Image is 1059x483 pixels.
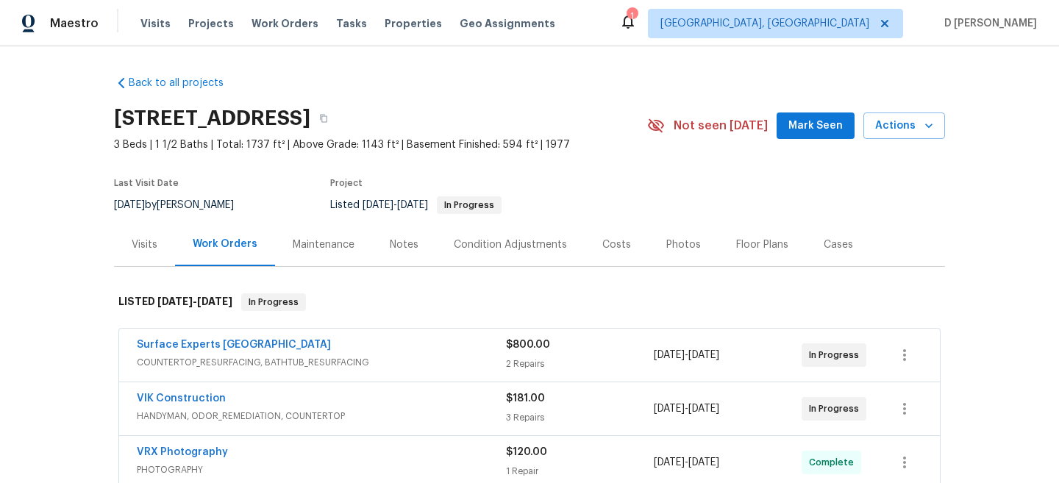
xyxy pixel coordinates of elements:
[336,18,367,29] span: Tasks
[397,200,428,210] span: [DATE]
[809,455,860,470] span: Complete
[243,295,304,310] span: In Progress
[137,340,331,350] a: Surface Experts [GEOGRAPHIC_DATA]
[330,200,502,210] span: Listed
[654,457,685,468] span: [DATE]
[688,350,719,360] span: [DATE]
[654,348,719,362] span: -
[654,455,719,470] span: -
[363,200,428,210] span: -
[506,410,654,425] div: 3 Repairs
[454,237,567,252] div: Condition Adjustments
[390,237,418,252] div: Notes
[438,201,500,210] span: In Progress
[114,111,310,126] h2: [STREET_ADDRESS]
[114,196,252,214] div: by [PERSON_NAME]
[132,237,157,252] div: Visits
[137,462,506,477] span: PHOTOGRAPHY
[875,117,933,135] span: Actions
[137,393,226,404] a: VIK Construction
[654,401,719,416] span: -
[736,237,788,252] div: Floor Plans
[114,76,255,90] a: Back to all projects
[50,16,99,31] span: Maestro
[688,457,719,468] span: [DATE]
[863,112,945,140] button: Actions
[310,105,337,132] button: Copy Address
[660,16,869,31] span: [GEOGRAPHIC_DATA], [GEOGRAPHIC_DATA]
[506,464,654,479] div: 1 Repair
[157,296,232,307] span: -
[293,237,354,252] div: Maintenance
[654,404,685,414] span: [DATE]
[118,293,232,311] h6: LISTED
[506,340,550,350] span: $800.00
[688,404,719,414] span: [DATE]
[114,179,179,187] span: Last Visit Date
[506,393,545,404] span: $181.00
[674,118,768,133] span: Not seen [DATE]
[114,200,145,210] span: [DATE]
[252,16,318,31] span: Work Orders
[654,350,685,360] span: [DATE]
[824,237,853,252] div: Cases
[385,16,442,31] span: Properties
[114,137,647,152] span: 3 Beds | 1 1/2 Baths | Total: 1737 ft² | Above Grade: 1143 ft² | Basement Finished: 594 ft² | 1977
[363,200,393,210] span: [DATE]
[809,348,865,362] span: In Progress
[157,296,193,307] span: [DATE]
[602,237,631,252] div: Costs
[666,237,701,252] div: Photos
[460,16,555,31] span: Geo Assignments
[506,447,547,457] span: $120.00
[140,16,171,31] span: Visits
[188,16,234,31] span: Projects
[137,447,228,457] a: VRX Photography
[330,179,363,187] span: Project
[137,355,506,370] span: COUNTERTOP_RESURFACING, BATHTUB_RESURFACING
[114,279,945,326] div: LISTED [DATE]-[DATE]In Progress
[788,117,843,135] span: Mark Seen
[506,357,654,371] div: 2 Repairs
[938,16,1037,31] span: D [PERSON_NAME]
[137,409,506,423] span: HANDYMAN, ODOR_REMEDIATION, COUNTERTOP
[627,9,637,24] div: 1
[777,112,855,140] button: Mark Seen
[197,296,232,307] span: [DATE]
[809,401,865,416] span: In Progress
[193,237,257,251] div: Work Orders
